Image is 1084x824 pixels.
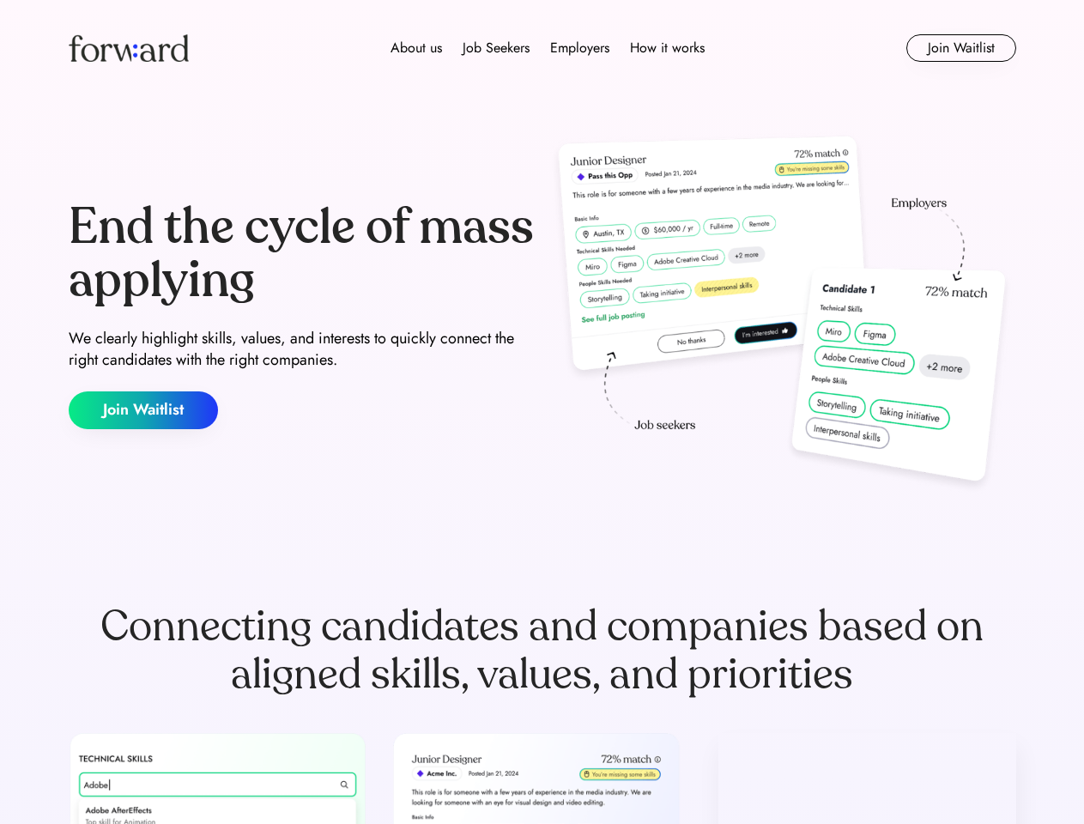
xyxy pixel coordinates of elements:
div: Employers [550,38,609,58]
img: hero-image.png [549,130,1016,500]
img: Forward logo [69,34,189,62]
button: Join Waitlist [906,34,1016,62]
div: Job Seekers [463,38,530,58]
div: Connecting candidates and companies based on aligned skills, values, and priorities [69,603,1016,699]
div: We clearly highlight skills, values, and interests to quickly connect the right candidates with t... [69,328,536,371]
div: About us [391,38,442,58]
div: End the cycle of mass applying [69,201,536,306]
button: Join Waitlist [69,391,218,429]
div: How it works [630,38,705,58]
